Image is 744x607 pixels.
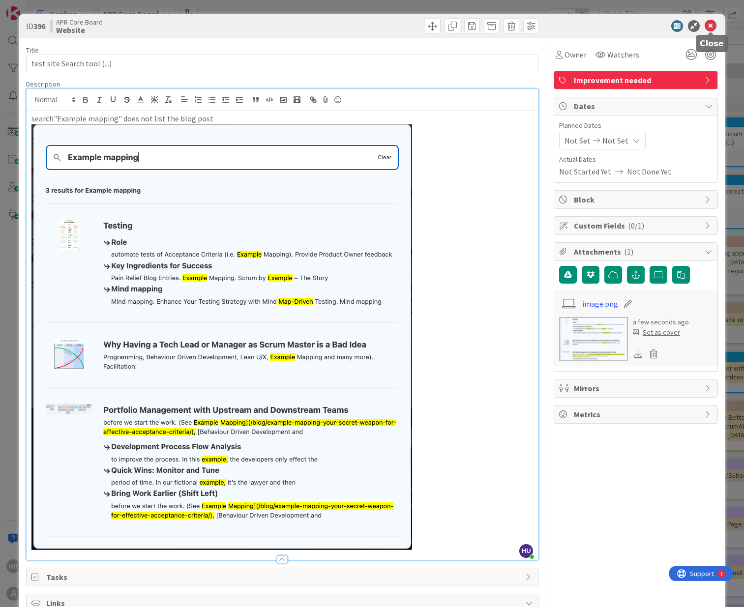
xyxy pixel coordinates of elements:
[700,39,724,48] h5: Close
[602,135,628,146] span: Not Set
[628,221,644,231] span: ( 0/1 )
[633,317,689,327] div: a few seconds ago
[559,154,713,165] span: Actual Dates
[26,80,60,88] span: Description
[633,347,644,360] div: Download
[627,166,671,177] span: Not Done Yet
[21,1,45,13] span: Support
[56,26,103,34] b: Website
[574,100,700,112] span: Dates
[574,246,700,258] span: Attachments
[56,18,103,26] span: APR Core Board
[607,49,639,60] span: Watchers
[574,74,700,86] span: Improvement needed
[633,327,680,338] div: Set as cover
[565,135,591,146] span: Not Set
[51,4,54,12] div: 1
[574,194,700,205] span: Block
[574,382,700,394] span: Mirrors
[26,55,538,72] input: type card name here...
[582,298,618,310] a: image.png
[565,49,587,60] span: Owner
[559,120,713,131] span: Planned Dates
[519,544,533,558] span: HU
[31,113,533,124] p: search"Example mapping" does not list the blog post
[31,124,412,550] img: image.png
[26,46,39,55] label: Title
[624,247,633,257] span: ( 1 )
[26,20,45,32] span: ID
[559,166,611,177] span: Not Started Yet
[46,571,520,583] span: Tasks
[574,220,700,231] span: Custom Fields
[33,21,45,31] b: 396
[574,408,700,420] span: Metrics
